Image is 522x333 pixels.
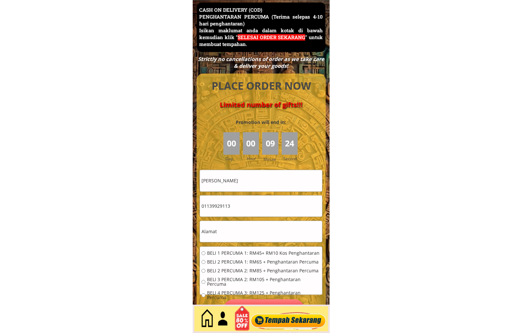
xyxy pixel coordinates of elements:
span: BELI 2 PERCUMA 1: RM65 + Penghantaran Percuma [207,260,321,264]
h3: Day [226,156,242,162]
input: Nama [200,170,322,191]
h3: Promotion will end in: [224,119,298,126]
span: BELI 4 PERCUMA 3: RM125 + Penghantaran Percuma [207,291,321,300]
h4: PLACE ORDER NOW [204,79,318,93]
input: Alamat [200,221,322,242]
span: BELI 1 PERCUMA 1: RM45+ RM10 Kos Penghantaran [207,251,321,255]
h3: Second [283,156,299,162]
span: BELI 2 PERCUMA 2: RM85 + Penghantaran Percuma [207,268,321,273]
h4: Limited number of gifts!!! [204,101,318,109]
span: BELI 3 PERCUMA 2: RM105 + Penghantaran Percuma [207,277,321,286]
h3: Hour [247,156,261,162]
input: Telefon [200,195,322,217]
p: Pesan sekarang [223,299,305,321]
span: SELESAI ORDER SEKARANG [238,34,305,40]
h3: Minute [263,156,278,162]
div: Strictly no cancellations of order as we take care & deliver your goods! [196,56,326,69]
h3: CASH ON DELIVERY (COD) PENGHANTARAN PERCUMA (Terima selepas 4-10 hari penghantaran) Isikan maklum... [199,7,323,48]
